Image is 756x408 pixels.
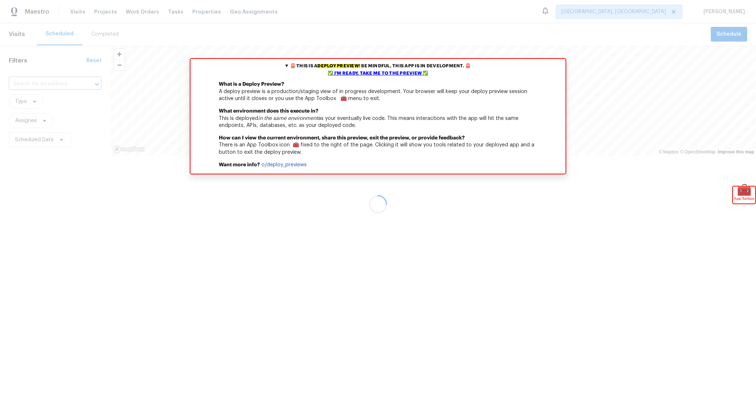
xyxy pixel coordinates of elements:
[219,135,465,141] b: How can I view the current environment, share this preview, exit the preview, or provide feedback?
[733,187,755,194] span: 🧰
[680,149,716,155] a: OpenStreetMap
[192,70,564,77] div: ✅ I'm ready, take me to the preview ✅
[219,162,260,167] b: Want more info?
[190,59,566,81] summary: 🚨 This is adeploy preview! Be mindful, this app is in development. 🚨✅ I'm ready, take me to the p...
[190,135,566,162] p: There is an App Toolbox icon 🧰 fixed to the right of the page. Clicking it will show you tools re...
[190,81,566,108] p: A deploy preview is a production/staging view of in progress development. Your browser will keep ...
[114,60,125,70] button: Zoom out
[261,162,307,167] a: o/deploy_previews
[114,49,125,60] button: Zoom in
[734,195,754,202] span: App Toolbox
[190,108,566,135] p: This is deployed as your eventually live code. This means interactions with the app will hit the ...
[258,116,318,121] em: in the same environment
[219,82,284,87] b: What is a Deploy Preview?
[317,64,359,68] mark: deploy preview
[659,149,679,155] a: Mapbox
[733,187,755,203] div: 🧰App Toolbox
[718,149,754,155] a: Improve this map
[113,145,145,153] a: Mapbox homepage
[219,109,318,114] b: What environment does this execute in?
